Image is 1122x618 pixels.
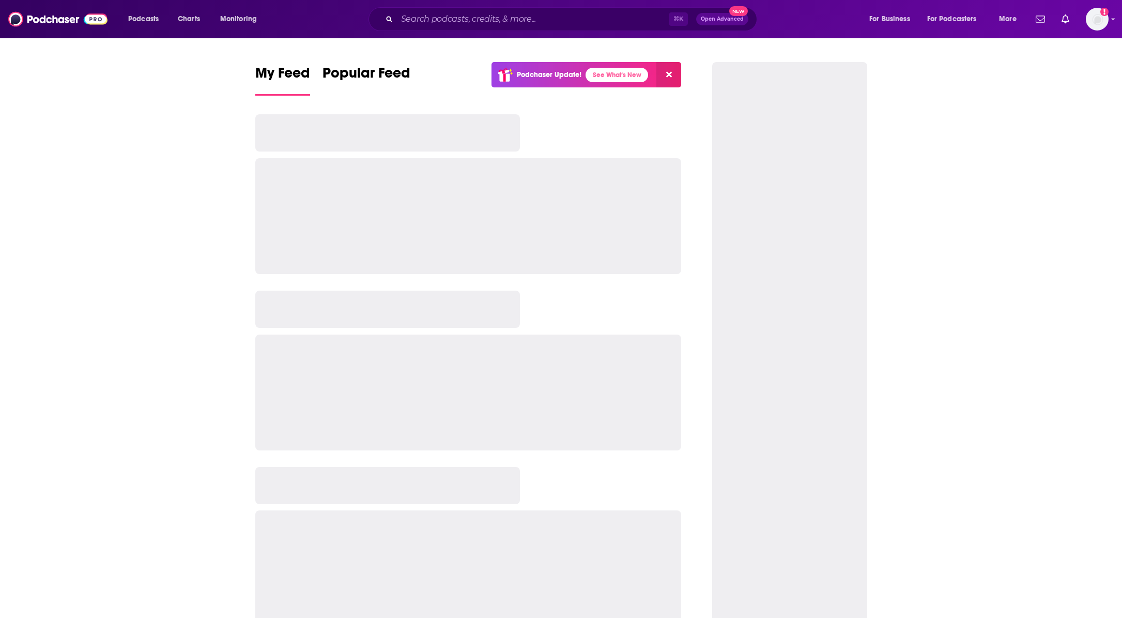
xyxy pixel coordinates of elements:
button: Open AdvancedNew [696,13,748,25]
svg: Add a profile image [1100,8,1109,16]
span: Charts [178,12,200,26]
a: Show notifications dropdown [1057,10,1073,28]
button: open menu [121,11,172,27]
span: Popular Feed [322,64,410,88]
a: My Feed [255,64,310,96]
span: ⌘ K [669,12,688,26]
input: Search podcasts, credits, & more... [397,11,669,27]
img: Podchaser - Follow, Share and Rate Podcasts [8,9,107,29]
span: For Business [869,12,910,26]
span: More [999,12,1017,26]
button: open menu [862,11,923,27]
button: open menu [213,11,270,27]
button: open menu [992,11,1029,27]
span: New [729,6,748,16]
span: Podcasts [128,12,159,26]
span: Logged in as saxton [1086,8,1109,31]
img: User Profile [1086,8,1109,31]
button: open menu [920,11,992,27]
span: Monitoring [220,12,257,26]
span: My Feed [255,64,310,88]
a: Show notifications dropdown [1032,10,1049,28]
span: Open Advanced [701,17,744,22]
a: Charts [171,11,206,27]
span: For Podcasters [927,12,977,26]
a: Popular Feed [322,64,410,96]
button: Show profile menu [1086,8,1109,31]
a: See What's New [586,68,648,82]
p: Podchaser Update! [517,70,581,79]
div: Search podcasts, credits, & more... [378,7,767,31]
